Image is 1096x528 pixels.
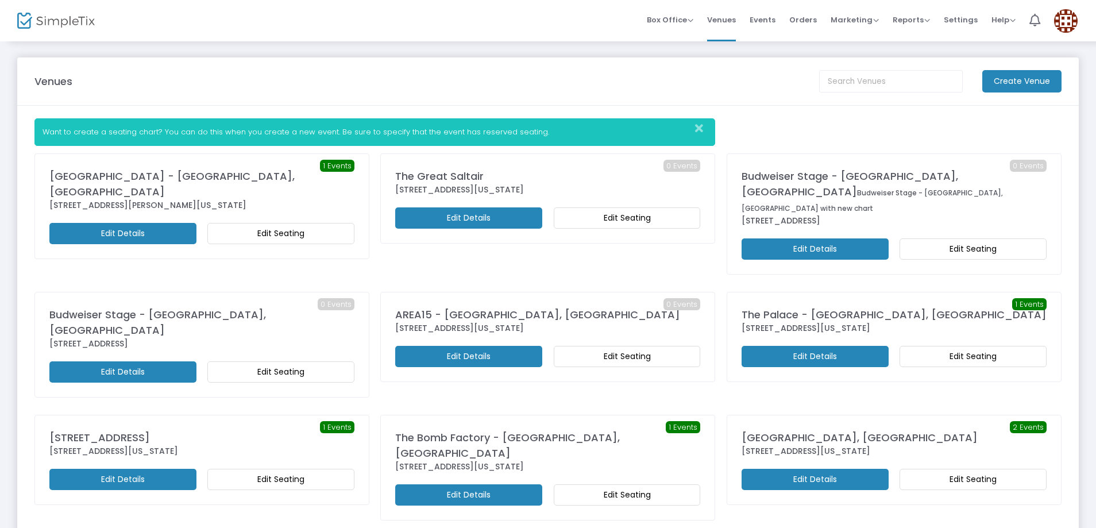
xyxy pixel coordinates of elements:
div: [STREET_ADDRESS][US_STATE] [395,461,700,473]
m-button: Edit Seating [554,484,701,506]
m-button: Edit Details [49,361,196,383]
div: Budweiser Stage - [GEOGRAPHIC_DATA], [GEOGRAPHIC_DATA] [742,168,1047,215]
div: [STREET_ADDRESS] [742,215,1047,227]
div: The Bomb Factory - [GEOGRAPHIC_DATA], [GEOGRAPHIC_DATA] [395,430,700,461]
div: [STREET_ADDRESS] [49,430,354,445]
span: Settings [944,5,978,34]
div: [STREET_ADDRESS][US_STATE] [395,184,700,196]
m-button: Edit Seating [207,223,354,244]
span: Orders [789,5,817,34]
m-button: Edit Details [395,207,542,229]
span: Box Office [647,14,693,25]
div: The Great Saltair [395,168,700,184]
span: 1 Events [320,421,354,434]
div: [STREET_ADDRESS] [49,338,354,350]
div: [STREET_ADDRESS][US_STATE] [395,322,700,334]
div: [STREET_ADDRESS][US_STATE] [49,445,354,457]
span: 1 Events [1012,298,1047,311]
div: [GEOGRAPHIC_DATA], [GEOGRAPHIC_DATA] [742,430,1047,445]
m-button: Edit Seating [900,469,1047,490]
m-button: Edit Details [395,484,542,506]
div: Want to create a seating chart? You can do this when you create a new event. Be sure to specify t... [34,118,715,146]
span: Budweiser Stage - [GEOGRAPHIC_DATA], [GEOGRAPHIC_DATA] with new chart [742,188,1003,213]
m-button: Edit Details [49,469,196,490]
m-button: Edit Seating [900,346,1047,367]
m-button: Edit Details [742,346,889,367]
div: [STREET_ADDRESS][PERSON_NAME][US_STATE] [49,199,354,211]
m-button: Create Venue [982,70,1062,93]
m-button: Edit Details [395,346,542,367]
m-button: Edit Details [742,238,889,260]
span: Marketing [831,14,879,25]
span: 0 Events [663,160,700,172]
m-button: Edit Seating [207,469,354,490]
span: 1 Events [666,421,700,434]
span: 0 Events [318,298,354,311]
span: 1 Events [320,160,354,172]
m-button: Edit Seating [554,207,701,229]
m-panel-title: Venues [34,74,72,89]
div: Budweiser Stage - [GEOGRAPHIC_DATA], [GEOGRAPHIC_DATA] [49,307,354,338]
span: Reports [893,14,930,25]
span: Events [750,5,775,34]
input: Search Venues [819,70,963,93]
m-button: Edit Seating [207,361,354,383]
m-button: Edit Seating [900,238,1047,260]
div: The Palace - [GEOGRAPHIC_DATA], [GEOGRAPHIC_DATA] [742,307,1047,322]
span: 2 Events [1010,421,1047,434]
button: Close [692,119,715,138]
div: [GEOGRAPHIC_DATA] - [GEOGRAPHIC_DATA], [GEOGRAPHIC_DATA] [49,168,354,199]
span: 0 Events [1010,160,1047,172]
div: [STREET_ADDRESS][US_STATE] [742,445,1047,457]
div: AREA15 - [GEOGRAPHIC_DATA], [GEOGRAPHIC_DATA] [395,307,700,322]
span: Help [991,14,1016,25]
m-button: Edit Details [49,223,196,244]
m-button: Edit Seating [554,346,701,367]
span: Venues [707,5,736,34]
span: 0 Events [663,298,700,311]
div: [STREET_ADDRESS][US_STATE] [742,322,1047,334]
m-button: Edit Details [742,469,889,490]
